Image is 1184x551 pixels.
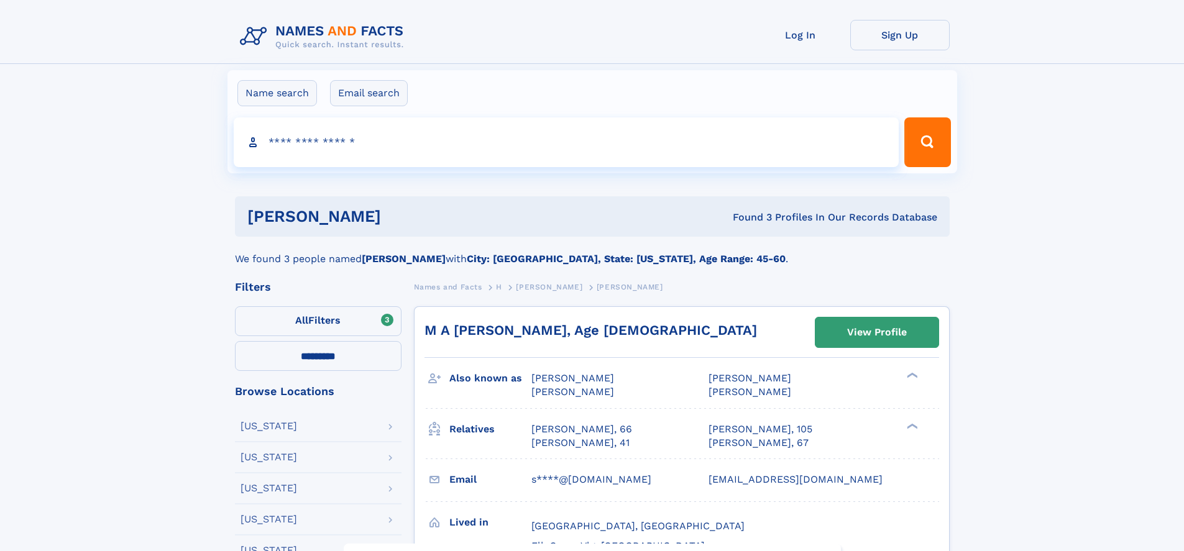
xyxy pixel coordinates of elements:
[414,279,482,294] a: Names and Facts
[531,436,630,450] a: [PERSON_NAME], 41
[330,80,408,106] label: Email search
[241,483,297,493] div: [US_STATE]
[709,386,791,398] span: [PERSON_NAME]
[850,20,950,50] a: Sign Up
[241,514,297,524] div: [US_STATE]
[709,372,791,384] span: [PERSON_NAME]
[235,386,402,397] div: Browse Locations
[362,253,446,265] b: [PERSON_NAME]
[815,317,938,347] a: View Profile
[531,372,614,384] span: [PERSON_NAME]
[904,422,919,430] div: ❯
[597,283,663,291] span: [PERSON_NAME]
[234,117,899,167] input: search input
[531,386,614,398] span: [PERSON_NAME]
[235,237,950,266] div: We found 3 people named with .
[295,314,308,326] span: All
[531,520,745,532] span: [GEOGRAPHIC_DATA], [GEOGRAPHIC_DATA]
[235,306,402,336] label: Filters
[235,281,402,293] div: Filters
[424,322,757,338] a: M A [PERSON_NAME], Age [DEMOGRAPHIC_DATA]
[847,318,907,347] div: View Profile
[449,512,531,533] h3: Lived in
[516,279,582,294] a: [PERSON_NAME]
[904,117,950,167] button: Search Button
[709,422,812,436] a: [PERSON_NAME], 105
[467,253,786,265] b: City: [GEOGRAPHIC_DATA], State: [US_STATE], Age Range: 45-60
[449,368,531,389] h3: Also known as
[709,436,809,450] a: [PERSON_NAME], 67
[235,20,414,53] img: Logo Names and Facts
[751,20,850,50] a: Log In
[557,211,937,224] div: Found 3 Profiles In Our Records Database
[904,371,919,380] div: ❯
[709,473,883,485] span: [EMAIL_ADDRESS][DOMAIN_NAME]
[496,279,502,294] a: H
[516,283,582,291] span: [PERSON_NAME]
[237,80,317,106] label: Name search
[241,452,297,462] div: [US_STATE]
[496,283,502,291] span: H
[241,421,297,431] div: [US_STATE]
[247,209,557,224] h1: [PERSON_NAME]
[531,422,632,436] a: [PERSON_NAME], 66
[449,469,531,490] h3: Email
[449,419,531,440] h3: Relatives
